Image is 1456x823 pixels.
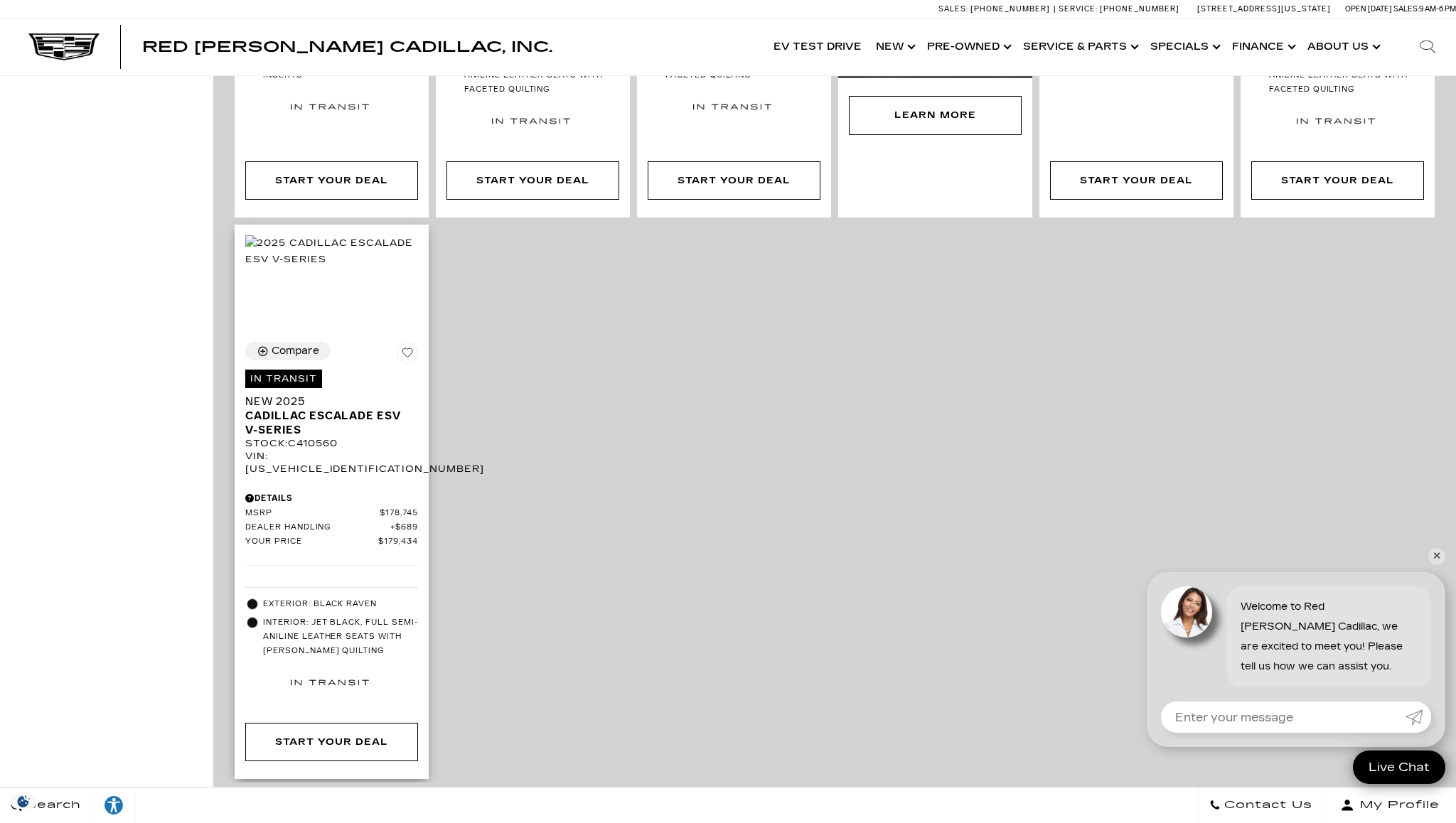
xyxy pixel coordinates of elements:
div: Stock : C410560 [245,437,418,450]
div: Start Your Deal [476,173,589,188]
a: Contact Us [1198,787,1324,823]
a: Explore your accessibility options [92,787,136,823]
button: Compare Vehicle [245,342,331,360]
div: Start Your Deal [245,723,418,761]
span: Exterior: Black Raven [263,597,418,611]
div: Start Your Deal [245,161,418,200]
div: Start Your Deal [446,161,619,200]
div: Learn More [894,107,976,123]
a: Specials [1143,18,1225,75]
span: [PHONE_NUMBER] [970,4,1050,14]
img: In Transit Badge [291,88,369,126]
div: Compare [272,345,319,357]
a: Service & Parts [1016,18,1143,75]
a: [STREET_ADDRESS][US_STATE] [1197,4,1331,14]
div: Start Your Deal [678,173,790,188]
span: Sales: [1393,4,1419,14]
a: Finance [1225,18,1300,75]
span: 9 AM-6 PM [1419,4,1456,14]
span: Red [PERSON_NAME] Cadillac, Inc. [142,38,552,55]
img: In Transit Badge [693,88,771,126]
img: Opt-Out Icon [7,794,40,809]
button: Save Vehicle [397,342,418,369]
img: In Transit Badge [1297,102,1375,140]
span: Sales: [938,4,968,14]
span: Open [DATE] [1345,4,1392,14]
span: $179,434 [378,537,418,547]
div: Search [1399,18,1456,75]
div: Start Your Deal [1050,161,1223,200]
span: $178,745 [380,508,418,519]
a: New [869,18,920,75]
div: Start Your Deal [1281,173,1393,188]
span: Search [22,795,81,815]
button: Open user profile menu [1324,787,1456,823]
div: Start Your Deal [1251,161,1424,200]
section: Click to Open Cookie Consent Modal [7,794,40,809]
input: Enter your message [1161,701,1406,733]
a: Red [PERSON_NAME] Cadillac, Inc. [142,40,552,54]
div: Explore your accessibility options [92,795,135,816]
div: Start Your Deal [648,161,820,200]
a: Service: [PHONE_NUMBER] [1054,5,1183,13]
div: Start Your Deal [275,173,387,188]
span: Contact Us [1221,795,1312,815]
span: MSRP [245,508,380,519]
span: In Transit [245,370,322,388]
span: Interior: Jet Black, Full semi-aniline leather seats with [PERSON_NAME] quilting [263,615,418,658]
span: $689 [390,522,418,533]
span: Cadillac Escalade ESV V-Series [245,409,407,437]
span: New 2025 [245,394,407,409]
a: In TransitNew 2025Cadillac Escalade ESV V-Series [245,369,418,436]
a: Dealer Handling $689 [245,522,418,533]
div: Pricing Details - New 2025 Cadillac Escalade ESV V-Series [245,492,418,505]
div: VIN: [US_VEHICLE_IDENTIFICATION_NUMBER] [245,450,418,475]
span: My Profile [1354,795,1440,815]
img: Agent profile photo [1161,586,1212,638]
a: Live Chat [1353,751,1445,784]
a: About Us [1300,18,1385,75]
a: Pre-Owned [920,18,1016,75]
span: [PHONE_NUMBER] [1100,4,1179,14]
span: Live Chat [1361,759,1437,775]
a: Your Price $179,434 [245,537,418,547]
img: 2025 Cadillac Escalade ESV V-Series [245,235,418,267]
div: Start Your Deal [1080,173,1192,188]
img: In Transit Badge [492,102,570,140]
a: MSRP $178,745 [245,508,418,519]
a: Sales: [PHONE_NUMBER] [938,5,1054,13]
div: Welcome to Red [PERSON_NAME] Cadillac, we are excited to meet you! Please tell us how we can assi... [1226,586,1431,687]
span: Your Price [245,537,378,547]
div: Start Your Deal [275,734,387,750]
a: Submit [1406,701,1431,733]
span: Dealer Handling [245,522,390,533]
img: Cadillac Dark Logo with Cadillac White Text [28,33,100,60]
a: EV Test Drive [766,18,869,75]
span: Service: [1059,4,1098,14]
div: Learn More [849,96,1022,134]
img: In Transit Badge [291,664,369,701]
